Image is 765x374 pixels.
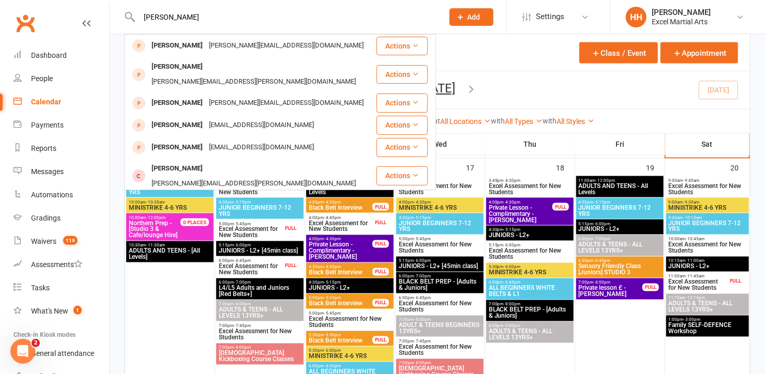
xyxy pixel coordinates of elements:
[398,301,482,313] span: Excel Assessment for New Students
[282,225,299,232] div: FULL
[308,349,392,353] span: 5:30pm
[504,178,521,183] span: - 4:30pm
[646,159,665,176] div: 19
[398,237,482,242] span: 5:00pm
[414,318,431,322] span: - 8:00pm
[218,183,283,195] span: Excel Assessment for New Students
[308,353,392,360] span: MINISTRIKE 4-6 YRS
[488,285,572,298] span: ALL BEGINNERS WHITE BELTS & L1
[398,344,482,356] span: Excel Assessment for New Students
[308,270,373,276] span: Black Belt Interview
[234,346,251,350] span: - 8:00pm
[324,296,341,301] span: - 5:20pm
[414,200,431,205] span: - 4:30pm
[324,215,341,220] span: - 4:45pm
[504,280,521,285] span: - 6:45pm
[308,237,373,242] span: 4:00pm
[398,296,482,301] span: 6:00pm
[377,65,428,84] button: Actions
[148,96,206,111] div: [PERSON_NAME]
[372,268,389,276] div: FULL
[148,161,206,176] div: [PERSON_NAME]
[324,311,341,316] span: - 5:45pm
[73,306,82,315] span: 1
[31,74,53,83] div: People
[218,248,302,254] span: JUNIORS - L2+ [45min class]
[683,200,700,205] span: - 9:30am
[414,237,431,242] span: - 5:45pm
[684,318,701,322] span: - 3:00pm
[308,333,373,338] span: 5:30pm
[578,226,662,232] span: JUNIORS - L2+
[31,98,61,106] div: Calendar
[218,200,302,205] span: 4:30pm
[578,263,662,276] span: Sensory Friendly Class [Juniors] STUDIO 3
[488,228,572,232] span: 4:30pm
[128,220,193,239] span: [Studio 3 & Cafe/lounge Hire]
[594,222,611,226] span: - 6:00pm
[504,265,521,270] span: - 6:00pm
[441,117,491,126] a: All Locations
[308,220,373,232] span: Excel Assessment for New Students
[488,248,572,260] span: Excel Assessment for New Students
[308,265,373,270] span: 4:30pm
[488,232,572,239] span: JUNIORS - L2+
[398,178,482,183] span: 4:00pm
[395,133,485,155] th: Wed
[148,74,359,89] div: [PERSON_NAME][EMAIL_ADDRESS][PERSON_NAME][DOMAIN_NAME]
[668,301,747,313] span: ADULTS & TEENS - ALL LEVELS 13YRS+
[468,13,481,21] span: Add
[282,262,299,270] div: FULL
[488,205,553,223] span: Private Lesson - Complimentary - [PERSON_NAME]
[324,364,341,369] span: - 6:45pm
[324,280,341,285] span: - 5:15pm
[488,178,572,183] span: 3:45pm
[308,200,373,205] span: 4:00pm
[414,259,431,263] span: - 6:00pm
[308,242,373,260] span: Private Lesson - Complimentary - [PERSON_NAME]
[398,263,482,270] span: JUNIORS - L2+ [45min class]
[218,329,302,341] span: Excel Assessment for New Students
[234,200,251,205] span: - 5:15pm
[218,302,302,307] span: 7:00pm
[398,259,482,263] span: 5:15pm
[398,322,482,335] span: ADULT & TEENS BEGINNERS 13YRS+
[552,203,569,211] div: FULL
[308,285,392,291] span: JUNIORS - L2+
[218,259,283,263] span: 6:00pm
[218,243,302,248] span: 5:15pm
[31,121,64,129] div: Payments
[32,339,40,347] span: 2
[626,7,647,27] div: HH
[372,240,389,248] div: FULL
[218,346,302,350] span: 7:00pm
[578,285,643,298] span: Private lesson £ - [PERSON_NAME]
[308,296,373,301] span: 5:00pm
[218,285,302,298] span: L4/L5 Adults and Juniors [Red Belts+]
[668,322,747,335] span: Family SELF-DEFENCE Workshop
[148,176,359,191] div: [PERSON_NAME][EMAIL_ADDRESS][PERSON_NAME][DOMAIN_NAME]
[218,280,302,285] span: 6:00pm
[578,200,662,205] span: 4:30pm
[31,284,50,292] div: Tasks
[668,200,747,205] span: 9:00am
[557,117,595,126] a: All Styles
[642,284,659,291] div: FULL
[668,178,747,183] span: 9:00am
[414,296,431,301] span: - 6:45pm
[377,116,428,134] button: Actions
[398,361,482,366] span: 7:00pm
[668,183,747,195] span: Excel Assessment for New Students
[488,329,572,341] span: ADULTS & TEENS - ALL LEVELS 13YRS+
[31,191,73,199] div: Automations
[31,307,68,315] div: What's New
[377,138,428,157] button: Actions
[398,200,482,205] span: 4:00pm
[398,242,482,254] span: Excel Assessment for New Students
[128,248,212,260] span: ADULTS AND TEENS - [All Levels]
[683,178,700,183] span: - 9:45am
[488,324,572,329] span: 8:00pm
[377,166,428,185] button: Actions
[377,93,428,112] button: Actions
[488,243,572,248] span: 5:15pm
